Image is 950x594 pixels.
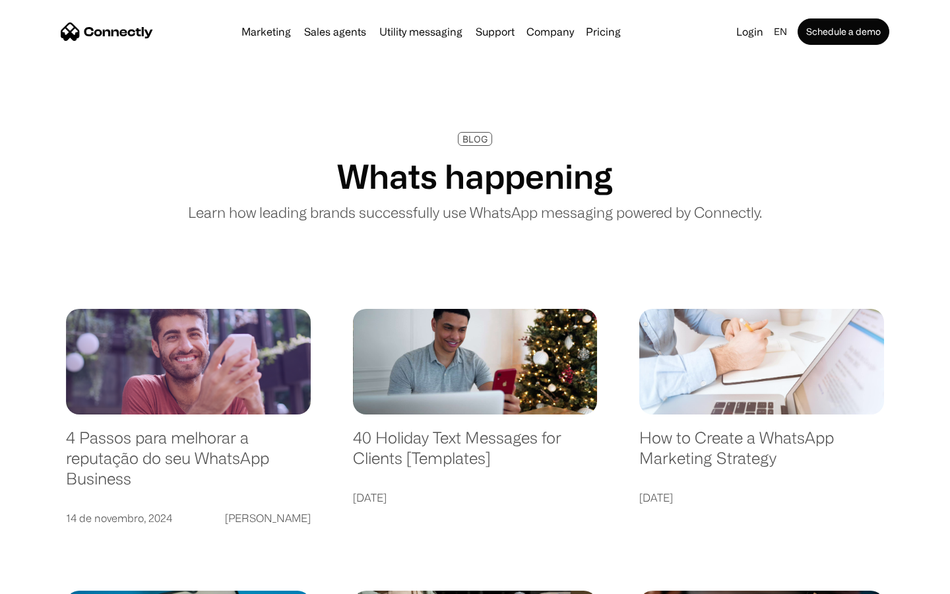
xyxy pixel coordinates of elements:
a: How to Create a WhatsApp Marketing Strategy [639,428,884,481]
a: 4 Passos para melhorar a reputação do seu WhatsApp Business [66,428,311,502]
p: Learn how leading brands successfully use WhatsApp messaging powered by Connectly. [188,201,762,223]
div: [PERSON_NAME] [225,509,311,527]
a: Utility messaging [374,26,468,37]
h1: Whats happening [337,156,613,196]
a: Marketing [236,26,296,37]
a: Schedule a demo [798,18,889,45]
a: Pricing [581,26,626,37]
a: 40 Holiday Text Messages for Clients [Templates] [353,428,598,481]
div: en [774,22,787,41]
a: Login [731,22,769,41]
ul: Language list [26,571,79,589]
div: [DATE] [639,488,673,507]
a: Sales agents [299,26,371,37]
div: Company [526,22,574,41]
div: [DATE] [353,488,387,507]
div: 14 de novembro, 2024 [66,509,172,527]
aside: Language selected: English [13,571,79,589]
a: Support [470,26,520,37]
div: BLOG [462,134,488,144]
